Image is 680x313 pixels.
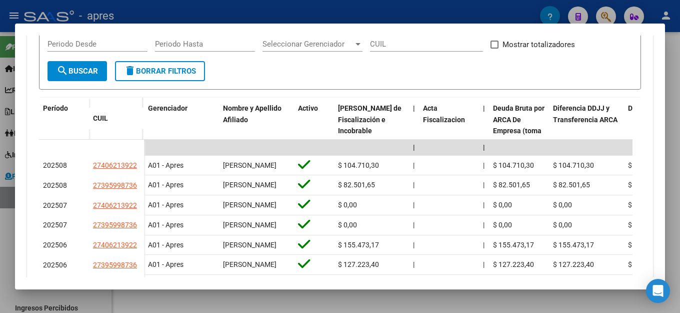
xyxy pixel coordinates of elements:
[483,260,484,268] span: |
[338,104,401,135] span: [PERSON_NAME] de Fiscalización e Incobrable
[628,201,669,209] span: $ 102.657,19
[93,261,137,269] span: 27395998736
[493,201,512,209] span: $ 0,00
[553,161,594,169] span: $ 104.710,30
[483,143,485,151] span: |
[409,98,419,165] datatable-header-cell: |
[483,181,484,189] span: |
[419,98,479,165] datatable-header-cell: Acta Fiscalizacion
[223,241,276,249] span: [PERSON_NAME]
[43,241,67,249] span: 202506
[93,161,137,169] span: 27406213922
[338,260,379,268] span: $ 127.223,40
[124,65,136,77] mat-icon: delete
[219,98,294,165] datatable-header-cell: Nombre y Apellido Afiliado
[148,104,187,112] span: Gerenciador
[553,201,572,209] span: $ 0,00
[223,181,276,189] span: [PERSON_NAME]
[628,104,654,112] span: DJ Total
[483,104,485,112] span: |
[43,261,67,269] span: 202506
[148,221,183,229] span: A01 - Apres
[493,181,530,189] span: $ 82.501,65
[493,104,544,158] span: Deuda Bruta por ARCA De Empresa (toma en cuenta todos los afiliados)
[553,221,572,229] span: $ 0,00
[115,61,205,81] button: Borrar Filtros
[47,61,107,81] button: Buscar
[628,181,665,189] span: $ 82.501,65
[628,260,669,268] span: $ 127.223,40
[43,221,67,229] span: 202507
[628,161,669,169] span: $ 104.710,30
[262,40,353,49] span: Seleccionar Gerenciador
[144,98,219,165] datatable-header-cell: Gerenciador
[56,67,98,76] span: Buscar
[148,161,183,169] span: A01 - Apres
[338,161,379,169] span: $ 104.710,30
[413,201,414,209] span: |
[93,181,137,189] span: 27395998736
[338,201,357,209] span: $ 0,00
[493,221,512,229] span: $ 0,00
[479,98,489,165] datatable-header-cell: |
[43,161,67,169] span: 202508
[553,181,590,189] span: $ 82.501,65
[549,98,624,165] datatable-header-cell: Diferencia DDJJ y Transferencia ARCA
[294,98,334,165] datatable-header-cell: Activo
[298,104,318,112] span: Activo
[423,104,465,124] span: Acta Fiscalizacion
[553,241,594,249] span: $ 155.473,17
[502,39,575,51] span: Mostrar totalizadores
[553,260,594,268] span: $ 127.223,40
[43,201,67,209] span: 202507
[56,65,68,77] mat-icon: search
[489,98,549,165] datatable-header-cell: Deuda Bruta por ARCA De Empresa (toma en cuenta todos los afiliados)
[223,104,281,124] span: Nombre y Apellido Afiliado
[148,201,183,209] span: A01 - Apres
[338,221,357,229] span: $ 0,00
[89,108,144,129] datatable-header-cell: CUIL
[39,98,89,140] datatable-header-cell: Período
[483,201,484,209] span: |
[413,143,415,151] span: |
[338,241,379,249] span: $ 155.473,17
[148,260,183,268] span: A01 - Apres
[553,104,617,124] span: Diferencia DDJJ y Transferencia ARCA
[483,241,484,249] span: |
[338,181,375,189] span: $ 82.501,65
[413,241,414,249] span: |
[483,161,484,169] span: |
[223,260,276,268] span: [PERSON_NAME]
[148,241,183,249] span: A01 - Apres
[413,260,414,268] span: |
[93,241,137,249] span: 27406213922
[93,221,137,229] span: 27395998736
[43,181,67,189] span: 202508
[493,241,534,249] span: $ 155.473,17
[334,98,409,165] datatable-header-cell: Deuda Bruta Neto de Fiscalización e Incobrable
[93,114,108,122] span: CUIL
[483,221,484,229] span: |
[223,201,276,209] span: [PERSON_NAME]
[628,221,665,229] span: $ 82.501,65
[223,221,276,229] span: [PERSON_NAME]
[646,279,670,303] div: Open Intercom Messenger
[43,104,68,112] span: Período
[628,241,669,249] span: $ 155.473,17
[413,221,414,229] span: |
[413,161,414,169] span: |
[148,181,183,189] span: A01 - Apres
[413,104,415,112] span: |
[493,161,534,169] span: $ 104.710,30
[493,260,534,268] span: $ 127.223,40
[124,67,196,76] span: Borrar Filtros
[93,201,137,209] span: 27406213922
[223,161,276,169] span: [PERSON_NAME]
[413,181,414,189] span: |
